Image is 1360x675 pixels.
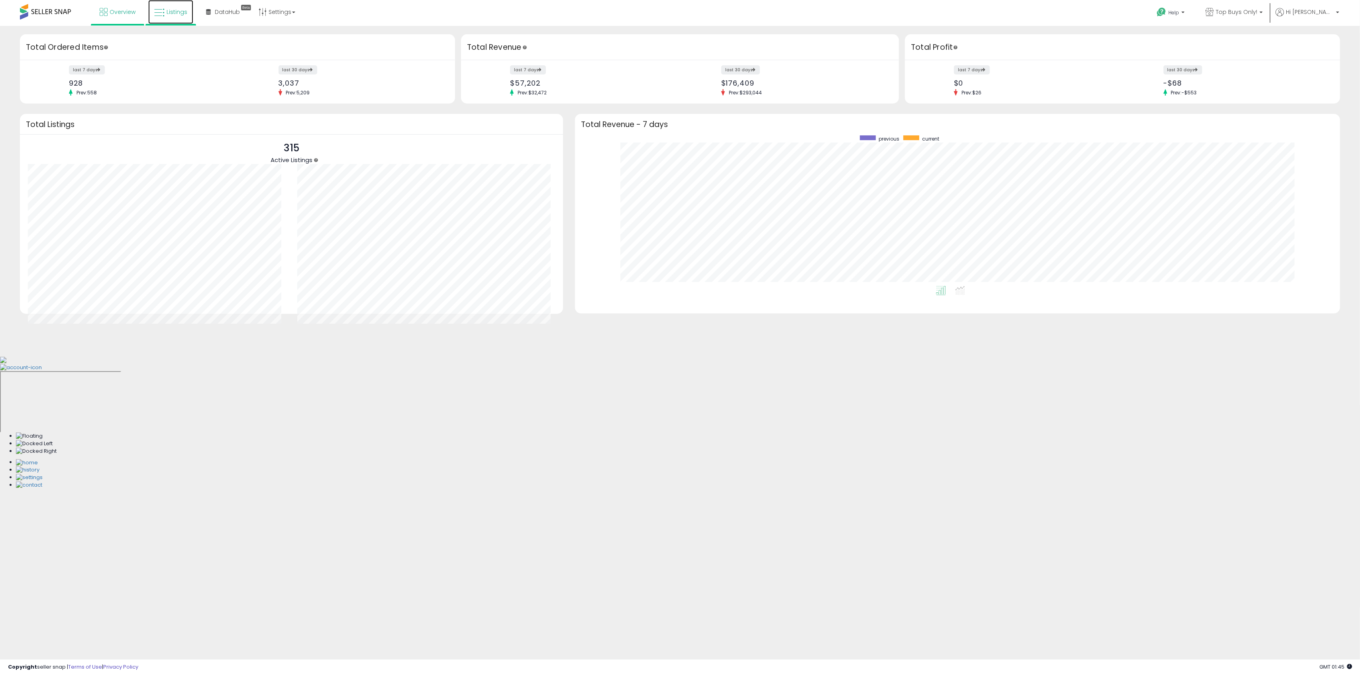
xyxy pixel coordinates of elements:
h3: Total Profit [911,42,1334,53]
span: previous [879,135,899,142]
img: Home [16,459,38,467]
div: 928 [69,79,232,87]
h3: Total Ordered Items [26,42,449,53]
span: Overview [110,8,135,16]
span: DataHub [215,8,240,16]
label: last 7 days [510,65,546,74]
span: Prev: $293,044 [725,89,766,96]
label: last 7 days [954,65,990,74]
div: $57,202 [510,79,674,87]
div: Tooltip anchor [952,44,959,51]
span: Listings [167,8,187,16]
span: Prev: $32,472 [514,89,551,96]
label: last 7 days [69,65,105,74]
span: Prev: 558 [73,89,101,96]
p: 315 [271,141,312,156]
div: -$68 [1164,79,1326,87]
label: last 30 days [279,65,317,74]
label: last 30 days [1164,65,1202,74]
span: Prev: 5,209 [282,89,314,96]
a: Help [1150,1,1193,26]
div: Tooltip anchor [521,44,528,51]
span: Prev: $26 [958,89,985,96]
img: Floating [16,432,43,440]
div: 3,037 [279,79,441,87]
div: Tooltip anchor [312,157,320,164]
div: $176,409 [721,79,885,87]
label: last 30 days [721,65,760,74]
img: Docked Left [16,440,53,448]
span: Prev: -$553 [1167,89,1201,96]
img: Contact [16,481,42,489]
span: Top Buys Only! [1216,8,1257,16]
img: Docked Right [16,448,57,455]
a: Hi [PERSON_NAME] [1276,8,1339,26]
span: Active Listings [271,156,312,164]
div: Tooltip anchor [102,44,110,51]
h3: Total Listings [26,121,557,127]
h3: Total Revenue [467,42,893,53]
div: Tooltip anchor [239,4,253,12]
img: History [16,466,39,474]
h3: Total Revenue - 7 days [581,121,1334,127]
div: $0 [954,79,1117,87]
span: current [922,135,939,142]
span: Hi [PERSON_NAME] [1286,8,1334,16]
img: Settings [16,474,43,481]
i: Get Help [1156,7,1166,17]
span: Help [1168,9,1179,16]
